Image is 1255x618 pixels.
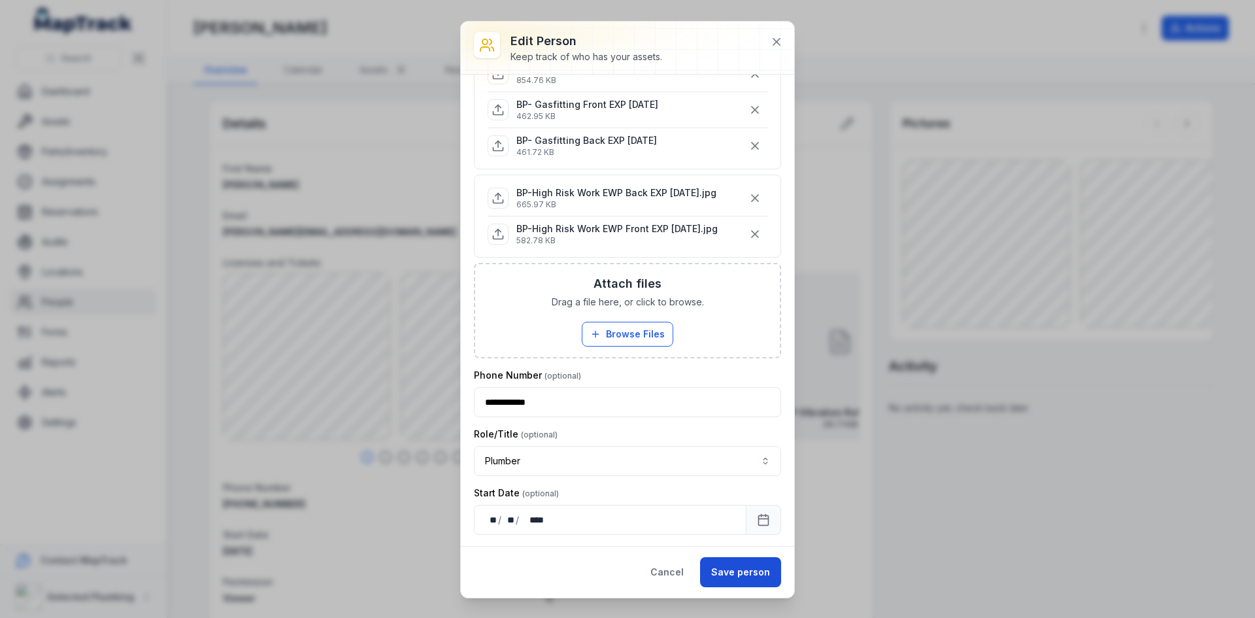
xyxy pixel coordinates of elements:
[552,296,704,309] span: Drag a file here, or click to browse.
[639,557,695,587] button: Cancel
[516,98,658,111] p: BP- Gasfitting Front EXP [DATE]
[516,111,658,122] p: 462.95 KB
[474,487,559,500] label: Start Date
[474,545,554,558] label: End Date
[474,428,558,441] label: Role/Title
[516,147,657,158] p: 461.72 KB
[594,275,661,293] h3: Attach files
[746,505,781,535] button: Calendar
[516,222,718,235] p: BP-High Risk Work EWP Front EXP [DATE].jpg
[516,199,716,210] p: 665.97 KB
[516,235,718,246] p: 582.78 KB
[474,446,781,476] button: Plumber
[516,134,657,147] p: BP- Gasfitting Back EXP [DATE]
[510,32,662,50] h3: Edit person
[516,186,716,199] p: BP-High Risk Work EWP Back EXP [DATE].jpg
[510,50,662,63] div: Keep track of who has your assets.
[582,322,673,347] button: Browse Files
[700,557,781,587] button: Save person
[485,513,498,526] div: day,
[520,513,545,526] div: year,
[498,513,503,526] div: /
[474,369,581,382] label: Phone Number
[516,75,660,86] p: 854.76 KB
[516,513,520,526] div: /
[503,513,516,526] div: month,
